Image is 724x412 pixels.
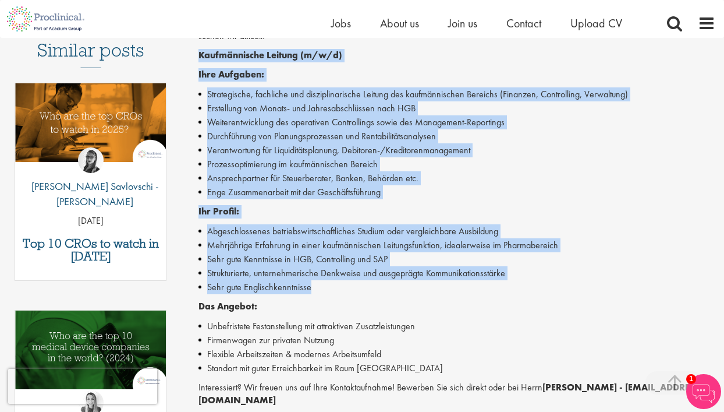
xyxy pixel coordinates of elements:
[198,266,715,280] li: Strukturierte, unternehmerische Denkweise und ausgeprägte Kommunikationsstärke
[37,40,144,68] h3: Similar posts
[198,224,715,238] li: Abgeschlossenes betriebswirtschaftliches Studium oder vergleichbare Ausbildung
[198,171,715,185] li: Ansprechpartner für Steuerberater, Banken, Behörden etc.
[198,143,715,157] li: Verantwortung für Liquiditätsplanung, Debitoren-/Kreditorenmanagement
[506,16,541,31] a: Contact
[686,374,696,384] span: 1
[198,115,715,129] li: Weiterentwicklung des operativen Controllings sowie des Management-Reportings
[198,205,239,217] strong: Ihr Profil:
[78,147,104,173] img: Theodora Savlovschi - Wicks
[198,101,715,115] li: Erstellung von Monats- und Jahresabschlüssen nach HGB
[198,280,715,294] li: Sehr gute Englischkenntnisse
[198,381,715,408] p: Interessiert? Wir freuen uns auf Ihre Kontaktaufnahme! Bewerben Sie sich direkt oder bei Herrn
[686,374,721,409] img: Chatbot
[198,157,715,171] li: Prozessoptimierung im kaufmännischen Bereich
[198,347,715,361] li: Flexible Arbeitszeiten & modernes Arbeitsumfeld
[198,68,264,80] strong: Ihre Aufgaben:
[331,16,351,31] a: Jobs
[15,83,166,186] a: Link to a post
[198,238,715,252] li: Mehrjährige Erfahrung in einer kaufmännischen Leitungsfunktion, idealerweise im Pharmabereich
[15,179,166,209] p: [PERSON_NAME] Savlovschi - [PERSON_NAME]
[198,319,715,333] li: Unbefristete Festanstellung mit attraktiven Zusatzleistungen
[8,369,157,404] iframe: reCAPTCHA
[570,16,622,31] a: Upload CV
[198,87,715,101] li: Strategische, fachliche und disziplinarische Leitung des kaufmännischen Bereichs (Finanzen, Contr...
[198,333,715,347] li: Firmenwagen zur privaten Nutzung
[198,129,715,143] li: Durchführung von Planungsprozessen und Rentabilitätsanalysen
[15,147,166,214] a: Theodora Savlovschi - Wicks [PERSON_NAME] Savlovschi - [PERSON_NAME]
[380,16,419,31] a: About us
[198,361,715,375] li: Standort mit guter Erreichbarkeit im Raum [GEOGRAPHIC_DATA]
[15,83,166,162] img: Top 10 CROs 2025 | Proclinical
[15,311,166,389] img: Top 10 Medical Device Companies 2024
[448,16,477,31] a: Join us
[198,252,715,266] li: Sehr gute Kenntnisse in HGB, Controlling und SAP
[198,381,703,407] strong: [PERSON_NAME] - [EMAIL_ADDRESS][DOMAIN_NAME]
[15,214,166,228] p: [DATE]
[198,185,715,199] li: Enge Zusammenarbeit mit der Geschäftsführung
[198,49,342,61] strong: Kaufmännische Leitung (m/w/d)
[21,237,160,263] a: Top 10 CROs to watch in [DATE]
[198,300,257,312] strong: Das Angebot:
